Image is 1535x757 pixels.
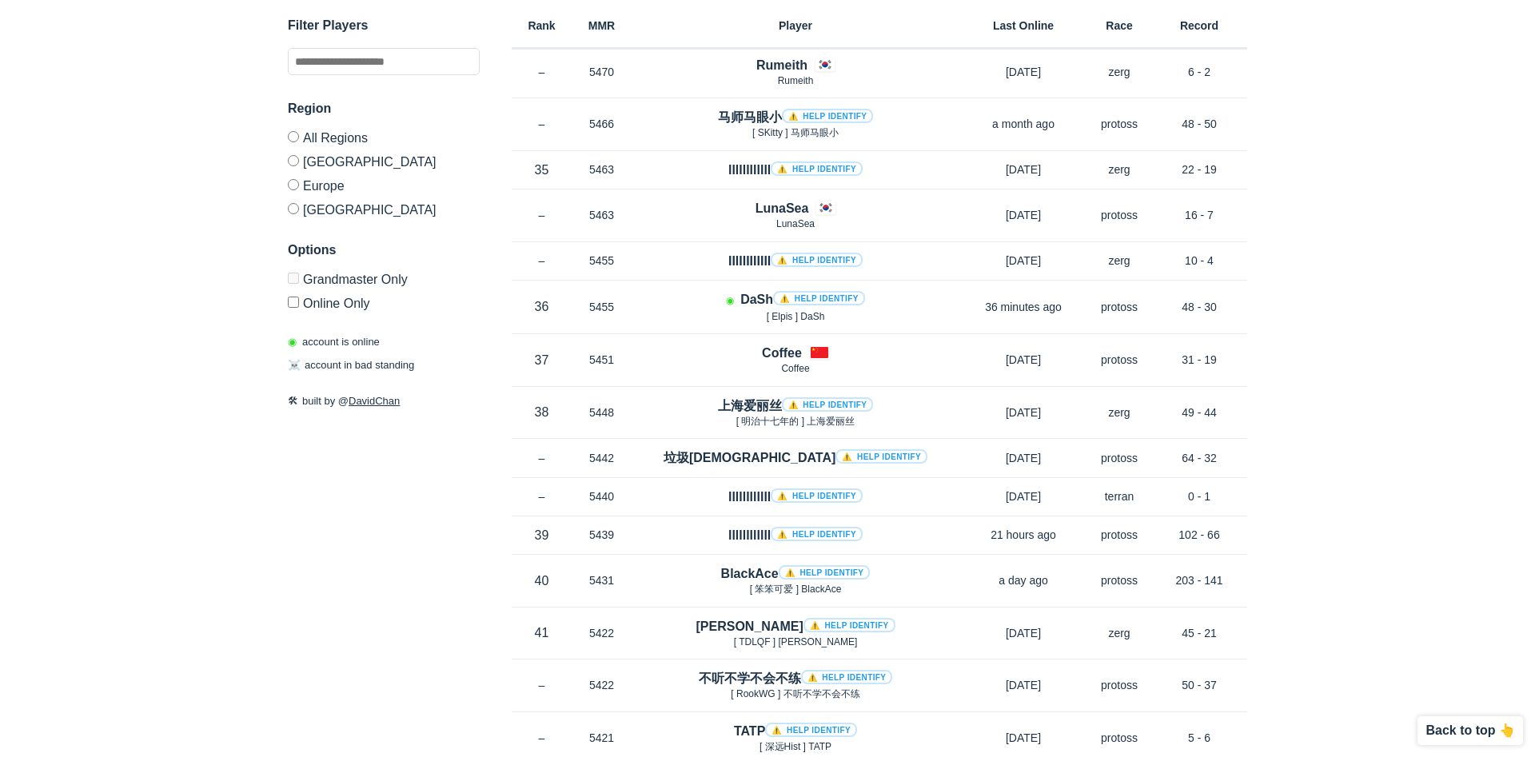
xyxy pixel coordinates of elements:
[1151,450,1247,466] p: 64 - 32
[1087,299,1151,315] p: protoss
[736,416,855,427] span: [ 明治十七年的 ] 上海爱丽丝
[1087,253,1151,269] p: zerg
[1087,572,1151,588] p: protoss
[1151,161,1247,177] p: 22 - 19
[512,403,572,421] p: 38
[1151,572,1247,588] p: 203 - 141
[572,450,632,466] p: 5442
[1151,116,1247,132] p: 48 - 50
[288,149,480,173] label: [GEOGRAPHIC_DATA]
[512,572,572,590] p: 40
[572,64,632,80] p: 5470
[779,565,871,580] a: ⚠️ Help identify
[734,636,857,647] span: [ TDLQF ] [PERSON_NAME]
[1151,207,1247,223] p: 16 - 7
[1087,450,1151,466] p: protoss
[762,344,802,362] h4: Coffee
[959,116,1087,132] p: a month ago
[572,625,632,641] p: 5422
[572,161,632,177] p: 5463
[288,360,301,372] span: ☠️
[760,741,831,752] span: [ 深远Hist ] TATP
[771,527,863,541] a: ⚠️ Help identify
[778,75,814,86] span: Rumeith
[959,677,1087,693] p: [DATE]
[699,669,893,687] h4: 不听不学不会不练
[771,253,863,267] a: ⚠️ Help identify
[288,273,299,284] input: Grandmaster Only
[572,488,632,504] p: 5440
[782,397,874,412] a: ⚠️ Help identify
[767,311,825,322] span: [ Elpis ] DaSh
[288,99,480,118] h3: Region
[512,526,572,544] p: 39
[1425,724,1515,737] p: Back to top 👆
[756,199,809,217] h4: LunaSea
[959,450,1087,466] p: [DATE]
[1087,677,1151,693] p: protoss
[734,722,857,740] h4: TATP
[803,618,895,632] a: ⚠️ Help identify
[959,64,1087,80] p: [DATE]
[288,393,480,409] p: built by @
[572,253,632,269] p: 5455
[288,297,299,308] input: Online Only
[288,358,414,374] p: account in bad standing
[1151,527,1247,543] p: 102 - 66
[728,161,863,179] h4: llllllllllll
[288,179,299,190] input: Europe
[721,564,871,583] h4: BlackAce
[288,241,480,260] h3: Options
[572,207,632,223] p: 5463
[1151,64,1247,80] p: 6 - 2
[1151,488,1247,504] p: 0 - 1
[572,527,632,543] p: 5439
[756,56,807,74] h4: Rumeith
[288,336,297,348] span: ◉
[572,677,632,693] p: 5422
[288,334,380,350] p: account is online
[512,730,572,746] p: –
[512,161,572,179] p: 35
[349,395,400,407] a: DavidChan
[288,395,298,407] span: 🛠
[512,253,572,269] p: –
[740,290,865,309] h4: DaSh
[1087,207,1151,223] p: protoss
[288,290,480,310] label: Only show accounts currently laddering
[512,297,572,316] p: 36
[512,64,572,80] p: –
[959,253,1087,269] p: [DATE]
[288,155,299,166] input: [GEOGRAPHIC_DATA]
[765,723,857,737] a: ⚠️ Help identify
[696,617,895,635] h4: [PERSON_NAME]
[288,173,480,197] label: Europe
[512,488,572,504] p: –
[782,109,874,123] a: ⚠️ Help identify
[718,108,874,126] h4: 马师马眼小
[288,197,480,217] label: [GEOGRAPHIC_DATA]
[1087,625,1151,641] p: zerg
[512,207,572,223] p: –
[572,352,632,368] p: 5451
[1151,352,1247,368] p: 31 - 19
[1151,677,1247,693] p: 50 - 37
[959,352,1087,368] p: [DATE]
[572,730,632,746] p: 5421
[572,116,632,132] p: 5466
[1087,404,1151,420] p: zerg
[835,449,927,464] a: ⚠️ Help identify
[728,488,863,506] h4: llllllllllll
[726,295,734,306] span: Account is laddering
[1087,730,1151,746] p: protoss
[1151,20,1247,31] h6: Record
[1087,352,1151,368] p: protoss
[801,670,893,684] a: ⚠️ Help identify
[1087,161,1151,177] p: zerg
[512,116,572,132] p: –
[959,488,1087,504] p: [DATE]
[1151,253,1247,269] p: 10 - 4
[512,677,572,693] p: –
[959,207,1087,223] p: [DATE]
[1087,488,1151,504] p: terran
